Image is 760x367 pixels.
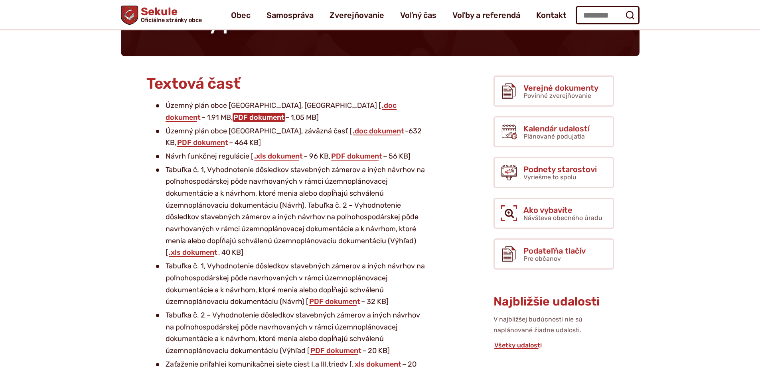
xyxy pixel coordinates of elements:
a: PDF dokument [176,138,229,147]
a: .xls dokument [253,152,304,161]
li: Územný plán obce [GEOGRAPHIC_DATA], [GEOGRAPHIC_DATA] [ – 1,91 MB, – 1,05 MB] [156,100,430,123]
img: Prejsť na domovskú stránku [121,6,138,25]
a: Všetky udalosti [494,341,543,349]
li: Územný plán obce [GEOGRAPHIC_DATA], záväzná časť [ -632 KB, – 464 KB] [156,125,430,149]
span: Kalendár udalostí [523,124,590,133]
a: PDF dokument [330,152,383,161]
a: Samospráva [266,4,314,26]
span: Oficiálne stránky obce [140,17,202,23]
span: Verejné dokumenty [523,83,598,92]
a: Kalendár udalostí Plánované podujatia [494,116,614,147]
a: Ako vybavíte Návšteva obecného úradu [494,198,614,229]
a: PDF dokument [310,346,362,355]
span: Povinné zverejňovanie [523,92,591,99]
a: Logo Sekule, prejsť na domovskú stránku. [121,6,202,25]
p: V najbližšej budúcnosti nie sú naplánované žiadne udalosti. [494,314,614,335]
span: Podateľňa tlačív [523,246,586,255]
a: .doc dokument [166,101,397,122]
span: Sekule [138,6,202,23]
a: Obec [231,4,251,26]
a: Podateľňa tlačív Pre občanov [494,238,614,270]
li: Tabuľka č. 1, Vyhodnotenie dôsledkov stavebných zámerov a iných návrhov na poľnohospodárskej pôde... [156,260,430,308]
li: Tabuľka č. 2 – Vyhodnotenie dôsledkov stavebných zámerov a iných návrhov na poľnohospodárskej pôd... [156,309,430,357]
span: Návšteva obecného úradu [523,214,602,222]
span: Textová časť [146,74,240,93]
span: Územný plán [146,13,262,35]
a: Voľby a referendá [452,4,520,26]
h3: Najbližšie udalosti [494,295,614,308]
li: Tabuľka č. 1, Vyhodnotenie dôsledkov stavebných zámerov a iných návrhov na poľnohospodárskej pôde... [156,164,430,259]
a: Zverejňovanie [330,4,384,26]
a: Verejné dokumenty Povinné zverejňovanie [494,75,614,107]
a: .xls dokument [168,248,218,257]
span: Plánované podujatia [523,133,585,140]
a: .doc dokument [352,127,405,135]
span: Pre občanov [523,255,561,262]
a: Voľný čas [400,4,436,26]
a: PDF dokument [308,297,361,306]
a: Podnety starostovi Vyriešme to spolu [494,157,614,188]
span: Vyriešme to spolu [523,173,576,181]
a: Kontakt [536,4,567,26]
li: Návrh funkčnej regulácie [ – 96 KB, – 56 KB] [156,151,430,163]
span: Podnety starostovi [523,165,597,174]
a: PDF dokument [233,113,285,122]
span: Ako vybavíte [523,206,602,214]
